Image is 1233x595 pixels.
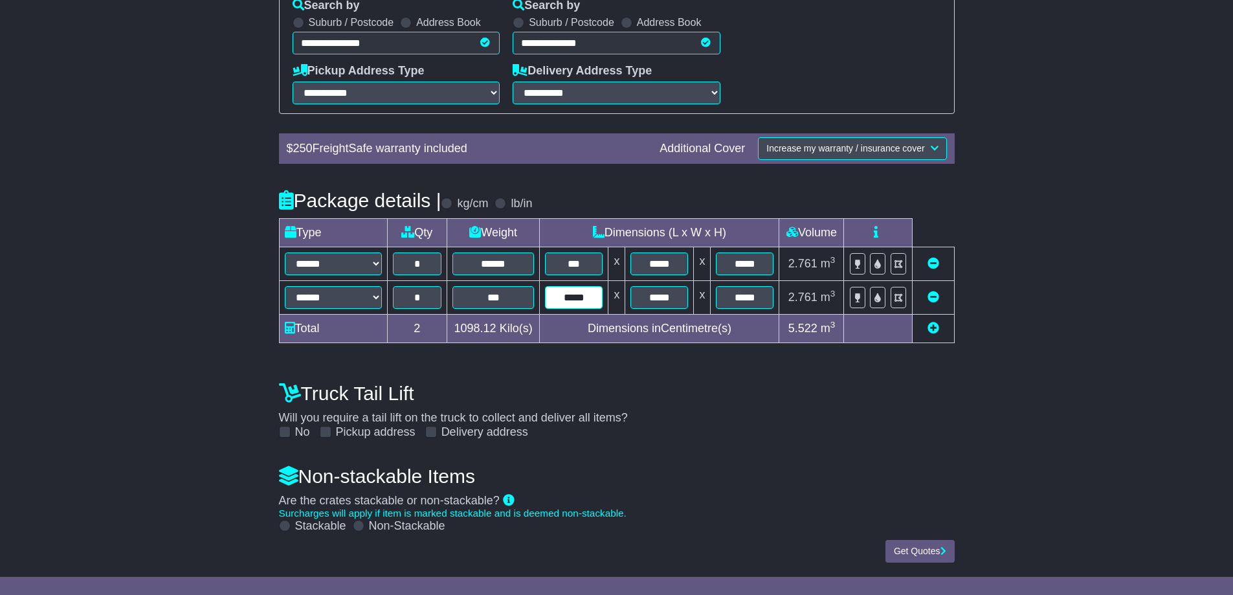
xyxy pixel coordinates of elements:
h4: Non-stackable Items [279,466,955,487]
a: Add new item [928,322,939,335]
td: x [694,247,711,280]
td: Volume [779,218,844,247]
td: Weight [447,218,540,247]
span: 5.522 [788,322,817,335]
label: No [295,425,310,440]
sup: 3 [830,289,836,298]
td: Qty [387,218,447,247]
td: Total [279,314,387,342]
div: Will you require a tail lift on the truck to collect and deliver all items? [272,376,961,440]
label: Address Book [416,16,481,28]
div: $ FreightSafe warranty included [280,142,654,156]
span: Increase my warranty / insurance cover [766,143,924,153]
td: Dimensions (L x W x H) [540,218,779,247]
td: x [694,280,711,314]
td: Type [279,218,387,247]
td: Kilo(s) [447,314,540,342]
label: Stackable [295,519,346,533]
sup: 3 [830,320,836,330]
button: Increase my warranty / insurance cover [758,137,946,160]
label: kg/cm [457,197,488,211]
td: 2 [387,314,447,342]
span: m [821,291,836,304]
td: x [608,280,625,314]
label: Non-Stackable [369,519,445,533]
label: Delivery Address Type [513,64,652,78]
span: m [821,322,836,335]
a: Remove this item [928,291,939,304]
h4: Truck Tail Lift [279,383,955,404]
button: Get Quotes [885,540,955,563]
sup: 3 [830,255,836,265]
span: 2.761 [788,291,817,304]
h4: Package details | [279,190,441,211]
label: Address Book [637,16,702,28]
a: Remove this item [928,257,939,270]
td: x [608,247,625,280]
span: 250 [293,142,313,155]
div: Additional Cover [653,142,751,156]
label: Pickup Address Type [293,64,425,78]
span: m [821,257,836,270]
label: Suburb / Postcode [309,16,394,28]
td: Dimensions in Centimetre(s) [540,314,779,342]
span: 1098.12 [454,322,496,335]
label: Suburb / Postcode [529,16,614,28]
label: Delivery address [441,425,528,440]
div: Surcharges will apply if item is marked stackable and is deemed non-stackable. [279,508,955,519]
span: 2.761 [788,257,817,270]
span: Are the crates stackable or non-stackable? [279,494,500,507]
label: Pickup address [336,425,416,440]
label: lb/in [511,197,532,211]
